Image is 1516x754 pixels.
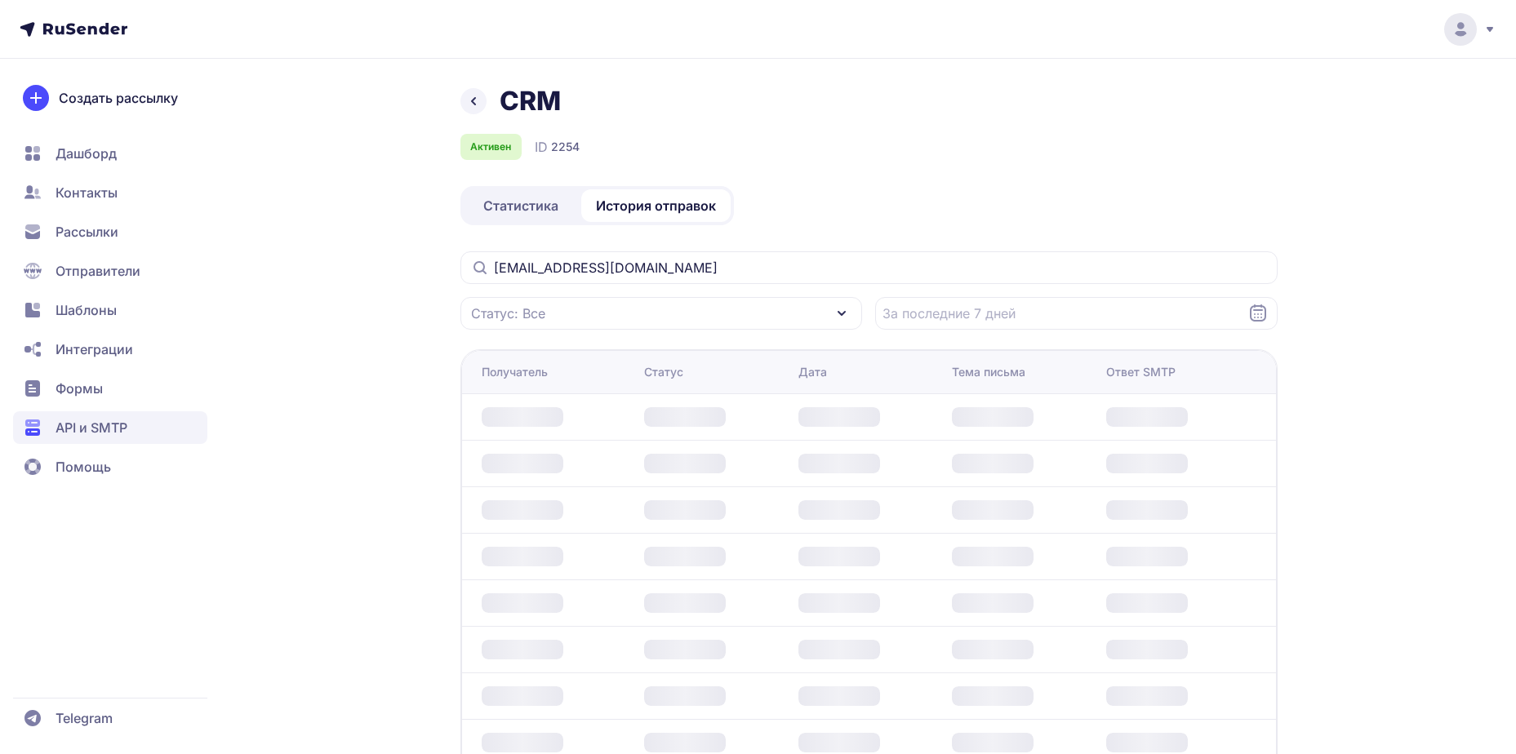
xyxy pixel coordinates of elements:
span: История отправок [596,196,716,215]
input: Datepicker input [875,297,1278,330]
a: Telegram [13,702,207,734]
span: Формы [56,379,103,398]
span: Контакты [56,183,118,202]
div: Получатель [482,364,548,380]
span: Статистика [483,196,558,215]
a: История отправок [581,189,731,222]
div: ID [535,137,580,157]
span: API и SMTP [56,418,127,437]
input: Поиск [460,251,1278,284]
span: Помощь [56,457,111,477]
span: 2254 [551,139,580,155]
span: Интеграции [56,339,133,359]
span: Статус: Все [471,304,545,323]
div: Ответ SMTP [1106,364,1176,380]
span: Рассылки [56,222,118,242]
a: Статистика [464,189,578,222]
div: Тема письма [952,364,1025,380]
span: Активен [470,140,511,153]
span: Отправители [56,261,140,281]
span: Шаблоны [56,300,117,320]
span: Дашборд [56,144,117,163]
h1: CRM [500,85,561,118]
span: Создать рассылку [59,88,178,108]
div: Статус [644,364,683,380]
span: Telegram [56,708,113,728]
div: Дата [798,364,827,380]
